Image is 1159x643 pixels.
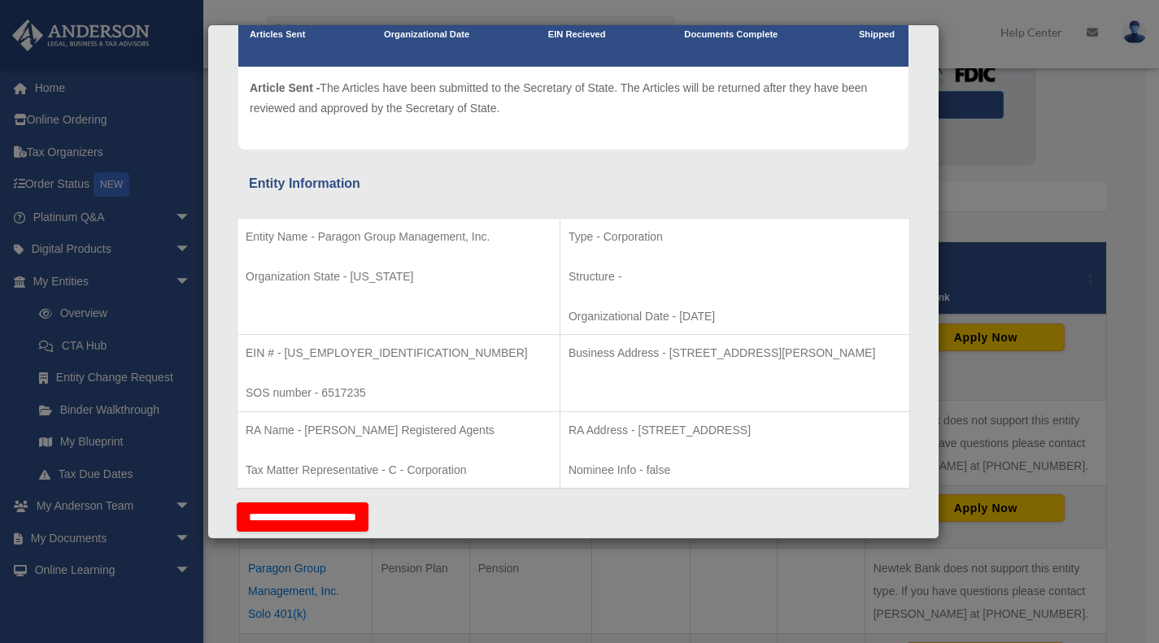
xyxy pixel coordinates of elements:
p: Shipped [856,27,897,43]
p: RA Name - [PERSON_NAME] Registered Agents [246,420,551,441]
p: EIN Recieved [548,27,606,43]
span: Article Sent - [250,81,320,94]
p: SOS number - 6517235 [246,383,551,403]
p: Organizational Date - [DATE] [569,306,901,327]
div: Entity Information [249,172,898,195]
p: Documents Complete [684,27,778,43]
p: Business Address - [STREET_ADDRESS][PERSON_NAME] [569,343,901,363]
p: Organization State - [US_STATE] [246,267,551,287]
p: Entity Name - Paragon Group Management, Inc. [246,227,551,247]
p: EIN # - [US_EMPLOYER_IDENTIFICATION_NUMBER] [246,343,551,363]
p: Nominee Info - false [569,460,901,480]
p: Type - Corporation [569,227,901,247]
p: Articles Sent [250,27,305,43]
p: Tax Matter Representative - C - Corporation [246,460,551,480]
p: RA Address - [STREET_ADDRESS] [569,420,901,441]
p: Organizational Date [384,27,469,43]
p: The Articles have been submitted to the Secretary of State. The Articles will be returned after t... [250,78,897,118]
p: Structure - [569,267,901,287]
